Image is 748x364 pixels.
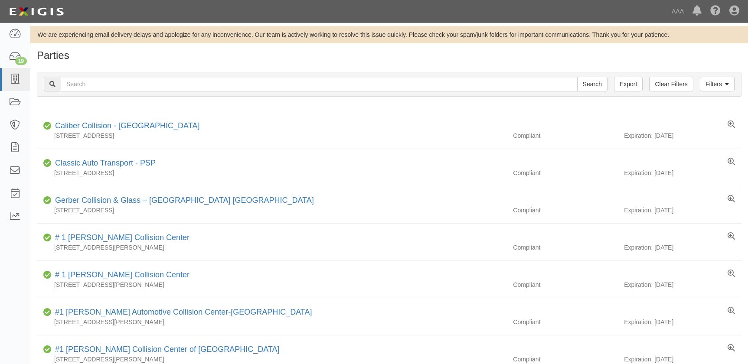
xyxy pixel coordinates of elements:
div: Expiration: [DATE] [624,131,741,140]
div: Compliant [506,206,624,214]
div: Compliant [506,355,624,364]
i: Compliant [43,235,52,241]
a: View results summary [728,270,735,278]
div: Expiration: [DATE] [624,318,741,326]
a: Filters [700,77,735,91]
i: Compliant [43,347,52,353]
div: Caliber Collision - Gainesville [52,120,199,132]
a: #1 [PERSON_NAME] Collision Center of [GEOGRAPHIC_DATA] [55,345,280,354]
a: View results summary [728,307,735,315]
a: #1 [PERSON_NAME] Automotive Collision Center-[GEOGRAPHIC_DATA] [55,308,312,316]
div: [STREET_ADDRESS][PERSON_NAME] [37,355,506,364]
a: Export [614,77,643,91]
i: Compliant [43,160,52,166]
div: # 1 Cochran Collision Center [52,270,189,281]
a: AAA [667,3,688,20]
h1: Parties [37,50,741,61]
a: # 1 [PERSON_NAME] Collision Center [55,233,189,242]
div: We are experiencing email delivery delays and apologize for any inconvenience. Our team is active... [30,30,748,39]
a: View results summary [728,344,735,353]
div: Expiration: [DATE] [624,169,741,177]
a: View results summary [728,158,735,166]
div: [STREET_ADDRESS][PERSON_NAME] [37,318,506,326]
div: #1 Cochran Collision Center of Greensburg [52,344,280,355]
div: Expiration: [DATE] [624,355,741,364]
input: Search [61,77,578,91]
div: Compliant [506,280,624,289]
div: [STREET_ADDRESS][PERSON_NAME] [37,280,506,289]
div: Classic Auto Transport - PSP [52,158,156,169]
i: Compliant [43,309,52,315]
div: Expiration: [DATE] [624,243,741,252]
div: #1 Cochran Automotive Collision Center-Monroeville [52,307,312,318]
img: logo-5460c22ac91f19d4615b14bd174203de0afe785f0fc80cf4dbbc73dc1793850b.png [7,4,66,19]
a: Clear Filters [649,77,693,91]
div: 19 [15,57,27,65]
div: Expiration: [DATE] [624,280,741,289]
a: Gerber Collision & Glass – [GEOGRAPHIC_DATA] [GEOGRAPHIC_DATA] [55,196,314,205]
div: Gerber Collision & Glass – Houston Brighton [52,195,314,206]
div: Compliant [506,318,624,326]
a: Classic Auto Transport - PSP [55,159,156,167]
a: View results summary [728,120,735,129]
div: [STREET_ADDRESS] [37,206,506,214]
div: Compliant [506,169,624,177]
div: # 1 Cochran Collision Center [52,232,189,244]
i: Compliant [43,123,52,129]
div: [STREET_ADDRESS] [37,169,506,177]
div: [STREET_ADDRESS][PERSON_NAME] [37,243,506,252]
i: Compliant [43,272,52,278]
div: Expiration: [DATE] [624,206,741,214]
div: Compliant [506,131,624,140]
i: Compliant [43,198,52,204]
div: [STREET_ADDRESS] [37,131,506,140]
input: Search [577,77,608,91]
a: Caliber Collision - [GEOGRAPHIC_DATA] [55,121,199,130]
div: Compliant [506,243,624,252]
i: Help Center - Complianz [710,6,721,16]
a: View results summary [728,232,735,241]
a: # 1 [PERSON_NAME] Collision Center [55,270,189,279]
a: View results summary [728,195,735,204]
